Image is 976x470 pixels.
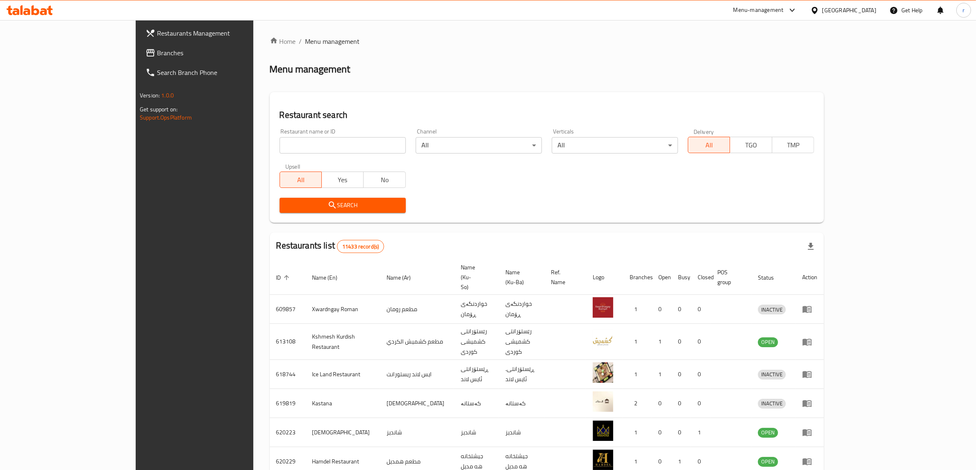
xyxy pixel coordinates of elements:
[337,240,384,253] div: Total records count
[552,137,678,154] div: All
[758,370,786,379] span: INACTIVE
[776,139,811,151] span: TMP
[758,305,786,314] span: INACTIVE
[593,450,613,470] img: Hamdel Restaurant
[283,174,319,186] span: All
[280,109,814,121] h2: Restaurant search
[367,174,402,186] span: No
[691,260,711,295] th: Closed
[157,28,292,38] span: Restaurants Management
[305,36,360,46] span: Menu management
[325,174,360,186] span: Yes
[802,304,817,314] div: Menu
[733,139,769,151] span: TGO
[380,418,454,447] td: شانديز
[758,428,778,438] div: OPEN
[387,273,421,282] span: Name (Ar)
[306,295,380,324] td: Xwardngay Roman
[139,43,299,63] a: Branches
[691,324,711,360] td: 0
[691,418,711,447] td: 1
[694,129,714,134] label: Delivery
[139,63,299,82] a: Search Branch Phone
[671,389,691,418] td: 0
[802,398,817,408] div: Menu
[306,324,380,360] td: Kshmesh Kurdish Restaurant
[306,389,380,418] td: Kastana
[499,360,545,389] td: .ڕێستۆرانتی ئایس لاند
[796,260,824,295] th: Action
[586,260,623,295] th: Logo
[454,324,499,360] td: رێستۆرانتی کشمیشى كوردى
[454,295,499,324] td: خواردنگەی ڕۆمان
[758,457,778,466] span: OPEN
[733,5,784,15] div: Menu-management
[593,297,613,318] img: Xwardngay Roman
[499,389,545,418] td: کەستانە
[593,420,613,441] img: Shandiz
[499,418,545,447] td: شانديز
[276,240,384,253] h2: Restaurants list
[730,137,772,153] button: TGO
[822,6,876,15] div: [GEOGRAPHIC_DATA]
[299,36,302,46] li: /
[652,295,671,324] td: 0
[280,172,322,188] button: All
[623,389,652,418] td: 2
[321,172,364,188] button: Yes
[454,418,499,447] td: شانديز
[717,267,742,287] span: POS group
[652,418,671,447] td: 0
[157,48,292,58] span: Branches
[593,391,613,412] img: Kastana
[505,267,535,287] span: Name (Ku-Ba)
[306,418,380,447] td: [DEMOGRAPHIC_DATA]
[139,23,299,43] a: Restaurants Management
[671,295,691,324] td: 0
[758,337,778,347] span: OPEN
[623,260,652,295] th: Branches
[285,163,300,169] label: Upsell
[140,104,177,115] span: Get support on:
[270,63,350,76] h2: Menu management
[593,362,613,383] img: Ice Land Restaurant
[802,369,817,379] div: Menu
[802,456,817,466] div: Menu
[652,389,671,418] td: 0
[286,200,399,210] span: Search
[671,324,691,360] td: 0
[802,337,817,347] div: Menu
[276,273,292,282] span: ID
[380,295,454,324] td: مطعم رومان
[270,36,824,46] nav: breadcrumb
[652,360,671,389] td: 1
[312,273,348,282] span: Name (En)
[652,260,671,295] th: Open
[758,273,785,282] span: Status
[499,324,545,360] td: رێستۆرانتی کشمیشى كوردى
[652,324,671,360] td: 1
[671,260,691,295] th: Busy
[280,198,406,213] button: Search
[157,68,292,77] span: Search Branch Phone
[380,389,454,418] td: [DEMOGRAPHIC_DATA]
[671,418,691,447] td: 0
[802,427,817,437] div: Menu
[691,295,711,324] td: 0
[454,360,499,389] td: ڕێستۆرانتی ئایس لاند
[363,172,405,188] button: No
[772,137,814,153] button: TMP
[692,139,727,151] span: All
[551,267,576,287] span: Ref. Name
[623,360,652,389] td: 1
[671,360,691,389] td: 0
[801,237,821,256] div: Export file
[758,399,786,408] span: INACTIVE
[461,262,489,292] span: Name (Ku-So)
[593,330,613,350] img: Kshmesh Kurdish Restaurant
[688,137,730,153] button: All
